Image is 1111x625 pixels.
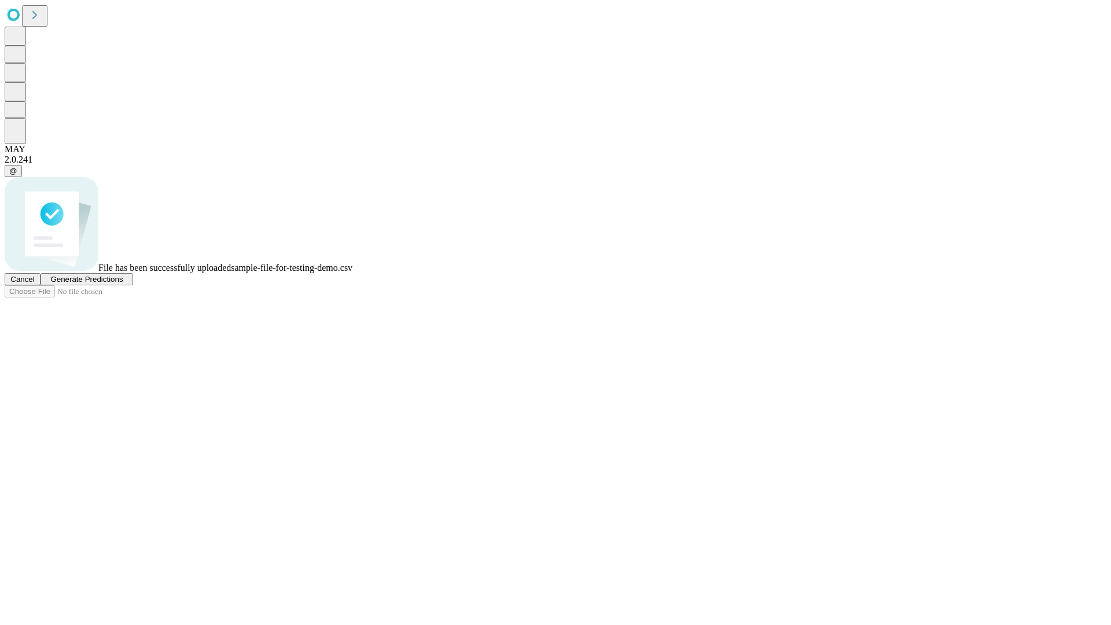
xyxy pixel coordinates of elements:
span: File has been successfully uploaded [98,263,231,273]
span: sample-file-for-testing-demo.csv [231,263,352,273]
button: Generate Predictions [41,273,133,285]
div: 2.0.241 [5,155,1106,165]
button: @ [5,165,22,177]
span: Cancel [10,275,35,284]
div: MAY [5,144,1106,155]
span: Generate Predictions [50,275,123,284]
button: Cancel [5,273,41,285]
span: @ [9,167,17,175]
